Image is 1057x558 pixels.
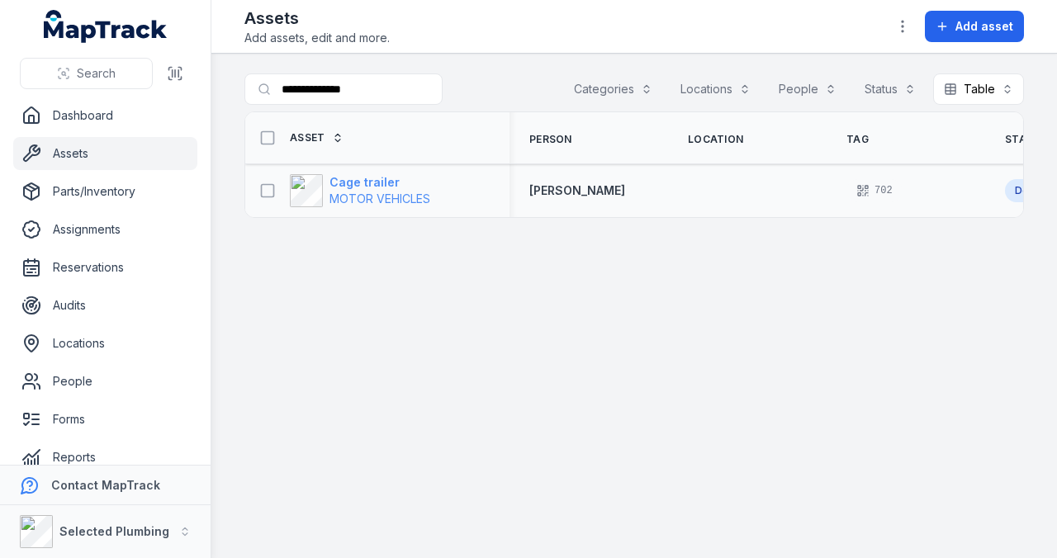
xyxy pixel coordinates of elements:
[13,289,197,322] a: Audits
[529,182,625,199] a: [PERSON_NAME]
[59,524,169,538] strong: Selected Plumbing
[13,99,197,132] a: Dashboard
[13,327,197,360] a: Locations
[13,365,197,398] a: People
[854,73,927,105] button: Status
[13,175,197,208] a: Parts/Inventory
[77,65,116,82] span: Search
[955,18,1013,35] span: Add asset
[529,133,572,146] span: Person
[329,192,430,206] span: MOTOR VEHICLES
[20,58,153,89] button: Search
[51,478,160,492] strong: Contact MapTrack
[846,133,869,146] span: Tag
[290,131,325,144] span: Asset
[768,73,847,105] button: People
[329,174,430,191] strong: Cage trailer
[688,133,743,146] span: Location
[846,179,903,202] div: 702
[13,441,197,474] a: Reports
[244,7,390,30] h2: Assets
[925,11,1024,42] button: Add asset
[44,10,168,43] a: MapTrack
[290,174,430,207] a: Cage trailerMOTOR VEHICLES
[244,30,390,46] span: Add assets, edit and more.
[13,403,197,436] a: Forms
[13,213,197,246] a: Assignments
[290,131,344,144] a: Asset
[13,251,197,284] a: Reservations
[933,73,1024,105] button: Table
[13,137,197,170] a: Assets
[1005,133,1048,146] span: Status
